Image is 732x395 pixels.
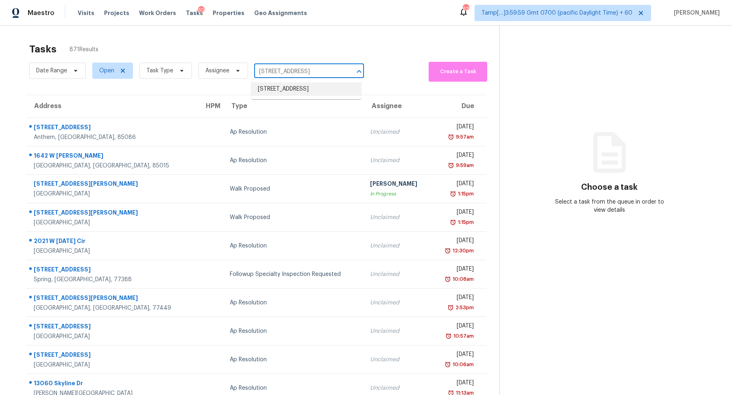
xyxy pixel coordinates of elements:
[370,299,425,307] div: Unclaimed
[451,275,474,283] div: 10:08am
[451,247,474,255] div: 12:30pm
[34,123,191,133] div: [STREET_ADDRESS]
[230,213,357,221] div: Walk Proposed
[26,95,198,118] th: Address
[370,384,425,392] div: Unclaimed
[370,327,425,335] div: Unclaimed
[34,180,191,190] div: [STREET_ADDRESS][PERSON_NAME]
[34,265,191,276] div: [STREET_ADDRESS]
[444,360,451,369] img: Overdue Alarm Icon
[555,198,664,214] div: Select a task from the queue in order to view details
[34,361,191,369] div: [GEOGRAPHIC_DATA]
[230,327,357,335] div: Ap Resolution
[34,294,191,304] div: [STREET_ADDRESS][PERSON_NAME]
[447,304,454,312] img: Overdue Alarm Icon
[456,218,474,226] div: 1:15pm
[230,128,357,136] div: Ap Resolution
[429,62,487,82] button: Create a Task
[205,67,229,75] span: Assignee
[438,123,474,133] div: [DATE]
[254,65,341,78] input: Search by address
[34,162,191,170] div: [GEOGRAPHIC_DATA], [GEOGRAPHIC_DATA], 85015
[36,67,67,75] span: Date Range
[438,322,474,332] div: [DATE]
[34,332,191,341] div: [GEOGRAPHIC_DATA]
[370,156,425,165] div: Unclaimed
[230,156,357,165] div: Ap Resolution
[456,190,474,198] div: 1:15pm
[581,183,638,191] h3: Choose a task
[448,133,454,141] img: Overdue Alarm Icon
[438,151,474,161] div: [DATE]
[70,46,98,54] span: 871 Results
[230,185,357,193] div: Walk Proposed
[230,356,357,364] div: Ap Resolution
[444,247,451,255] img: Overdue Alarm Icon
[28,9,54,17] span: Maestro
[230,242,357,250] div: Ap Resolution
[370,270,425,278] div: Unclaimed
[34,304,191,312] div: [GEOGRAPHIC_DATA], [GEOGRAPHIC_DATA], 77449
[99,67,114,75] span: Open
[370,180,425,190] div: [PERSON_NAME]
[438,208,474,218] div: [DATE]
[463,5,468,13] div: 623
[254,9,307,17] span: Geo Assignments
[34,351,191,361] div: [STREET_ADDRESS]
[78,9,94,17] span: Visits
[370,356,425,364] div: Unclaimed
[433,67,483,76] span: Create a Task
[370,190,425,198] div: In Progress
[213,9,244,17] span: Properties
[230,299,357,307] div: Ap Resolution
[438,265,474,275] div: [DATE]
[451,360,474,369] div: 10:06am
[29,45,57,53] h2: Tasks
[353,66,365,77] button: Close
[34,152,191,162] div: 1642 W [PERSON_NAME]
[454,304,474,312] div: 2:53pm
[34,247,191,255] div: [GEOGRAPHIC_DATA]
[671,9,720,17] span: [PERSON_NAME]
[251,82,361,96] li: [STREET_ADDRESS]
[34,133,191,141] div: Anthem, [GEOGRAPHIC_DATA], 85086
[186,10,203,16] span: Tasks
[34,322,191,332] div: [STREET_ADDRESS]
[450,218,456,226] img: Overdue Alarm Icon
[438,180,474,190] div: [DATE]
[370,213,425,221] div: Unclaimed
[230,384,357,392] div: Ap Resolution
[34,208,191,219] div: [STREET_ADDRESS][PERSON_NAME]
[104,9,129,17] span: Projects
[198,6,205,14] div: 10
[438,293,474,304] div: [DATE]
[34,190,191,198] div: [GEOGRAPHIC_DATA]
[370,128,425,136] div: Unclaimed
[230,270,357,278] div: Followup Specialty Inspection Requested
[450,190,456,198] img: Overdue Alarm Icon
[438,379,474,389] div: [DATE]
[445,332,452,340] img: Overdue Alarm Icon
[454,161,474,169] div: 9:59am
[454,133,474,141] div: 9:57am
[444,275,451,283] img: Overdue Alarm Icon
[438,350,474,360] div: [DATE]
[34,237,191,247] div: 2021 W [DATE] Cir
[431,95,486,118] th: Due
[223,95,364,118] th: Type
[198,95,223,118] th: HPM
[481,9,632,17] span: Tamp[…]3:59:59 Gmt 0700 (pacific Daylight Time) + 60
[370,242,425,250] div: Unclaimed
[438,237,474,247] div: [DATE]
[34,379,191,389] div: 13060 Skyline Dr
[146,67,173,75] span: Task Type
[139,9,176,17] span: Work Orders
[34,219,191,227] div: [GEOGRAPHIC_DATA]
[448,161,454,169] img: Overdue Alarm Icon
[452,332,474,340] div: 10:57am
[364,95,431,118] th: Assignee
[34,276,191,284] div: Spring, [GEOGRAPHIC_DATA], 77388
